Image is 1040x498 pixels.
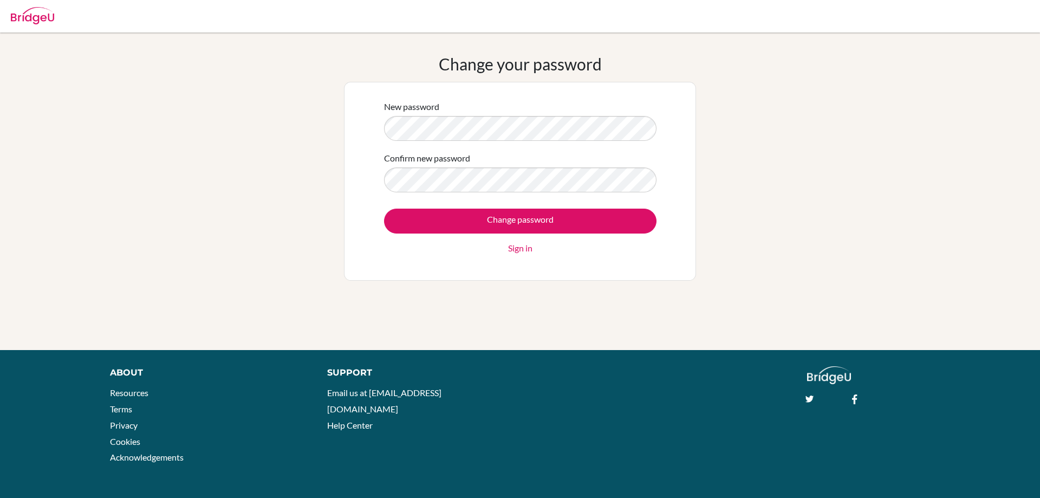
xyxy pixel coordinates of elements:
[110,366,303,379] div: About
[439,54,602,74] h1: Change your password
[807,366,851,384] img: logo_white@2x-f4f0deed5e89b7ecb1c2cc34c3e3d731f90f0f143d5ea2071677605dd97b5244.png
[110,452,184,462] a: Acknowledgements
[110,420,138,430] a: Privacy
[110,404,132,414] a: Terms
[508,242,532,255] a: Sign in
[384,209,656,234] input: Change password
[110,387,148,398] a: Resources
[327,420,373,430] a: Help Center
[327,366,508,379] div: Support
[384,100,439,113] label: New password
[327,387,441,414] a: Email us at [EMAIL_ADDRESS][DOMAIN_NAME]
[11,7,54,24] img: Bridge-U
[110,436,140,447] a: Cookies
[384,152,470,165] label: Confirm new password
